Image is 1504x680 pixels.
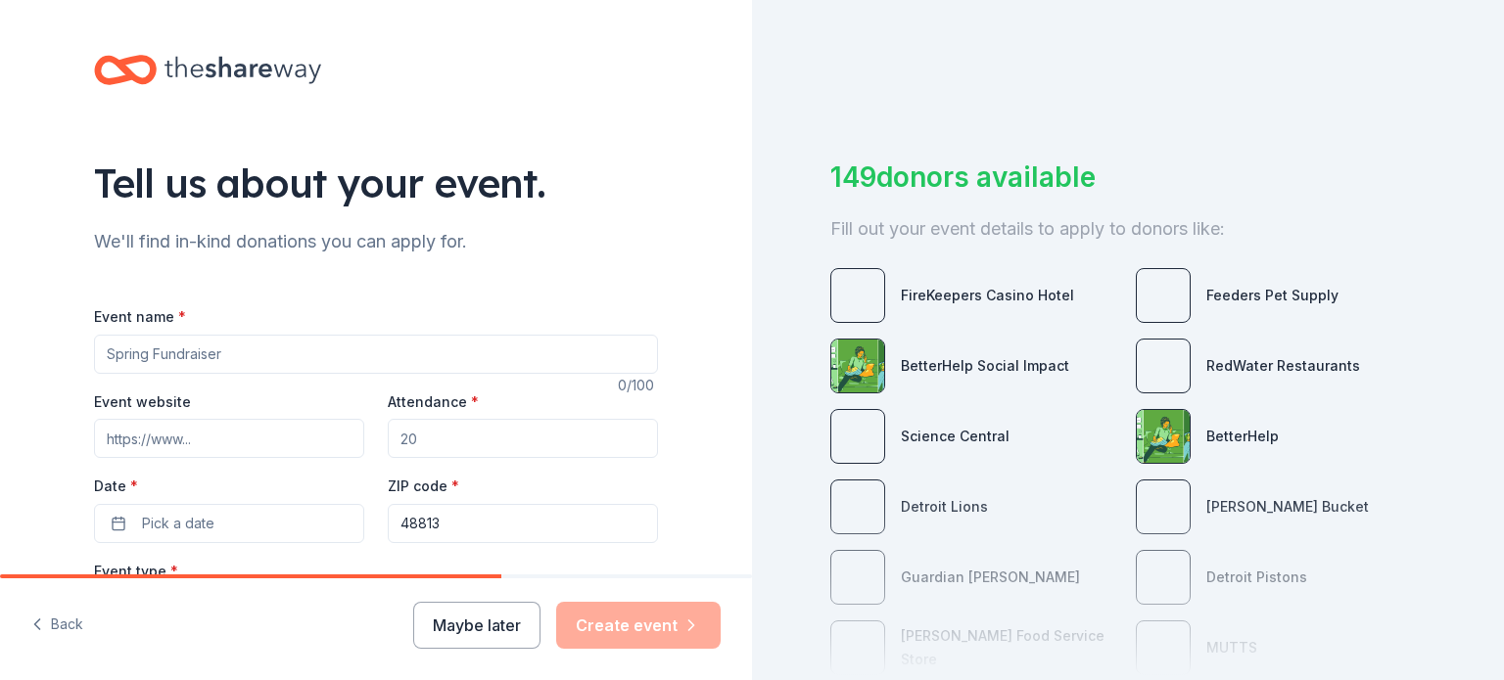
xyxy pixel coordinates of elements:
button: Maybe later [413,602,540,649]
input: https://www... [94,419,364,458]
img: photo for BetterHelp [1137,410,1190,463]
div: Feeders Pet Supply [1206,284,1339,307]
span: Pick a date [142,512,214,535]
label: Date [94,476,364,496]
img: photo for RedWater Restaurants [1137,340,1190,392]
div: Fill out your event details to apply to donors like: [830,213,1426,245]
label: ZIP code [388,476,459,496]
button: Pick a date [94,504,364,543]
div: Tell us about your event. [94,156,658,210]
div: BetterHelp [1206,425,1279,448]
img: photo for BetterHelp Social Impact [831,340,884,392]
img: photo for FireKeepers Casino Hotel [831,269,884,322]
button: Back [31,605,83,646]
div: 149 donors available [830,157,1426,198]
div: 0 /100 [618,374,658,397]
label: Event type [94,562,178,581]
div: BetterHelp Social Impact [901,354,1069,378]
img: photo for Feeders Pet Supply [1137,269,1190,322]
label: Event website [94,392,191,412]
div: FireKeepers Casino Hotel [901,284,1074,307]
img: photo for Science Central [831,410,884,463]
input: Spring Fundraiser [94,335,658,374]
div: We'll find in-kind donations you can apply for. [94,226,658,257]
label: Event name [94,307,186,327]
label: Attendance [388,392,479,412]
div: RedWater Restaurants [1206,354,1360,378]
input: 20 [388,419,658,458]
div: Science Central [901,425,1010,448]
input: 12345 (U.S. only) [388,504,658,543]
